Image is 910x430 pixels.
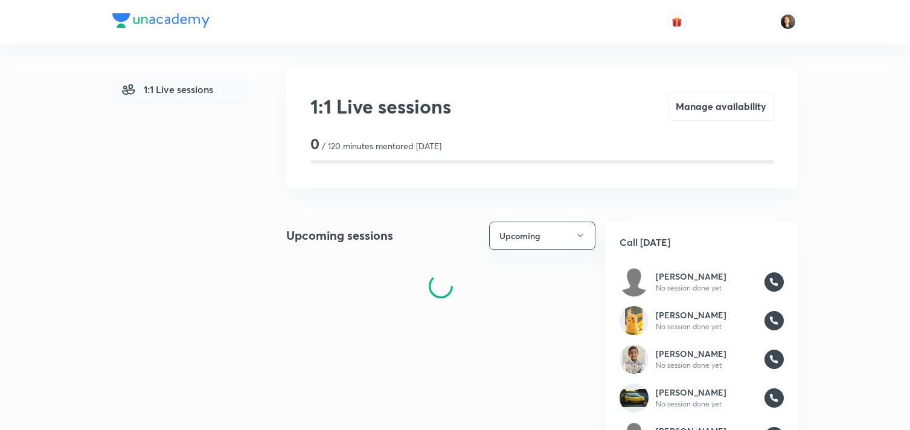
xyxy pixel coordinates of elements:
[671,16,682,27] img: avatar
[322,140,441,152] p: / 120 minutes mentored [DATE]
[667,12,687,31] button: avatar
[656,360,757,371] h6: No session done yet
[605,222,798,263] h5: Call [DATE]
[668,92,774,121] button: Manage availability
[764,272,784,292] img: call
[764,350,784,369] img: call
[112,77,248,105] a: 1:1 Live sessions
[764,311,784,330] img: call
[489,222,595,250] button: Upcoming
[620,268,649,297] img: default.png
[310,135,319,153] h3: 0
[764,388,784,408] img: call
[656,386,757,399] h6: [PERSON_NAME]
[656,309,757,321] h6: [PERSON_NAME]
[286,226,393,245] h4: Upcoming sessions
[625,306,642,335] img: ff487e69c01a444e88384433a62cacf2.jpg
[112,13,210,28] img: Company Logo
[656,283,757,294] h6: No session done yet
[310,92,451,121] h2: 1:1 Live sessions
[112,13,210,31] a: Company Logo
[656,270,757,283] h6: [PERSON_NAME]
[620,389,649,407] img: 61c02c4be13140748ef7675813599753.jpg
[778,11,798,32] img: NARENDER JEET
[656,347,757,360] h6: [PERSON_NAME]
[656,399,757,409] h6: No session done yet
[623,345,646,374] img: d4ce53ef3ebe462182ffc5e70a3d187a.jpg
[656,321,757,332] h6: No session done yet
[122,82,213,97] span: 1:1 Live sessions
